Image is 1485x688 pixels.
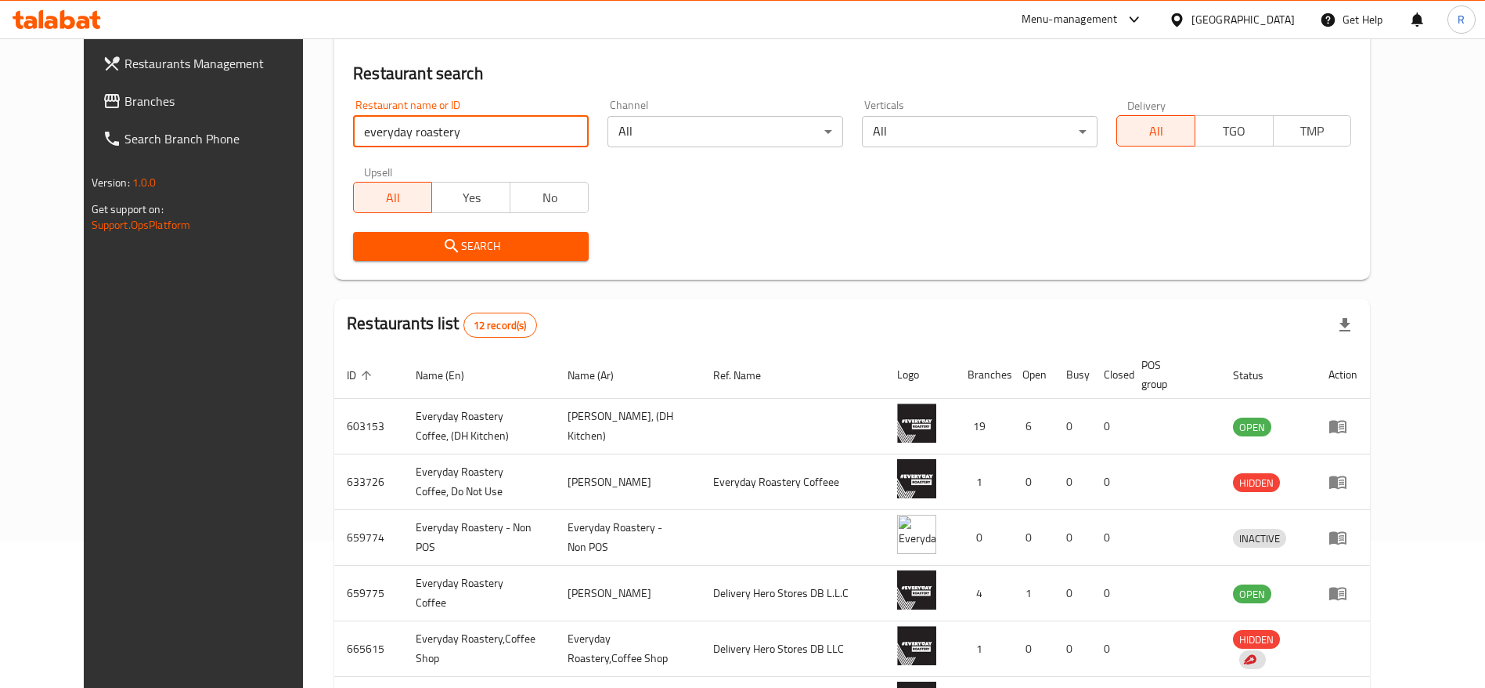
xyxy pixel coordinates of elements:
span: OPEN [1233,418,1271,436]
img: Everyday Roastery - Non POS [897,515,936,554]
a: Branches [90,82,332,120]
img: Everyday Roastery Coffee, Do Not Use [897,459,936,498]
span: Restaurants Management [124,54,319,73]
th: Action [1316,351,1370,399]
td: Everyday Roastery,Coffee Shop [555,621,701,677]
span: INACTIVE [1233,530,1286,548]
div: Menu [1328,528,1357,547]
span: HIDDEN [1233,474,1280,492]
span: Branches [124,92,319,110]
span: POS group [1141,356,1202,393]
th: Busy [1054,351,1091,399]
input: Search for restaurant name or ID.. [353,116,589,147]
td: 633726 [334,454,403,510]
td: 0 [1054,454,1091,510]
span: Ref. Name [713,366,781,385]
a: Restaurants Management [90,45,332,82]
td: 0 [955,510,1010,566]
td: Everyday Roastery Coffee [403,566,555,621]
td: 0 [1091,454,1129,510]
div: Menu [1328,473,1357,491]
td: 0 [1054,510,1091,566]
td: 1 [955,621,1010,677]
td: 0 [1010,510,1054,566]
span: 1.0.0 [132,172,157,193]
div: Menu [1328,584,1357,603]
span: TMP [1280,120,1346,143]
td: 1 [1010,566,1054,621]
span: All [360,186,426,209]
span: OPEN [1233,585,1271,603]
h2: Restaurants list [347,312,536,338]
td: 0 [1091,566,1129,621]
th: Open [1010,351,1054,399]
td: Delivery Hero Stores DB LLC [701,621,885,677]
button: No [510,182,589,213]
span: Get support on: [92,199,164,219]
td: Everyday Roastery,Coffee Shop [403,621,555,677]
th: Logo [885,351,955,399]
td: 0 [1054,621,1091,677]
div: HIDDEN [1233,473,1280,492]
button: Yes [431,182,510,213]
td: [PERSON_NAME], (DH Kitchen) [555,399,701,454]
td: 0 [1010,454,1054,510]
span: Version: [92,172,130,193]
td: [PERSON_NAME] [555,454,701,510]
td: 659774 [334,510,403,566]
div: All [862,116,1098,147]
span: Search Branch Phone [124,129,319,148]
td: 0 [1091,621,1129,677]
th: Branches [955,351,1010,399]
span: Name (En) [416,366,485,385]
span: ID [347,366,377,385]
button: TGO [1195,115,1274,147]
label: Upsell [364,166,393,177]
td: 1 [955,454,1010,510]
button: Search [353,232,589,261]
td: 0 [1091,510,1129,566]
span: HIDDEN [1233,631,1280,649]
span: No [517,186,582,209]
span: 12 record(s) [464,318,536,333]
div: Menu [1328,417,1357,436]
span: Search [366,237,576,256]
td: 665615 [334,621,403,677]
span: Name (Ar) [568,366,634,385]
div: OPEN [1233,418,1271,436]
td: Everyday Roastery Coffee, (DH Kitchen) [403,399,555,454]
td: 4 [955,566,1010,621]
td: 0 [1091,399,1129,454]
td: 0 [1054,399,1091,454]
div: Total records count [463,313,537,338]
div: Indicates that the vendor menu management has been moved to DH Catalog service [1239,650,1266,669]
td: 0 [1054,566,1091,621]
span: Yes [438,186,504,209]
img: Everyday Roastery Coffee [897,570,936,610]
td: 19 [955,399,1010,454]
td: Everyday Roastery - Non POS [555,510,701,566]
td: Everyday Roastery Coffee, Do Not Use [403,454,555,510]
button: TMP [1273,115,1352,147]
td: [PERSON_NAME] [555,566,701,621]
td: 659775 [334,566,403,621]
td: Delivery Hero Stores DB L.L.C [701,566,885,621]
th: Closed [1091,351,1129,399]
td: Everyday Roastery - Non POS [403,510,555,566]
div: Menu-management [1022,10,1118,29]
td: 6 [1010,399,1054,454]
button: All [1116,115,1195,147]
button: All [353,182,432,213]
label: Delivery [1127,100,1166,110]
h2: Restaurant search [353,62,1351,85]
td: 0 [1010,621,1054,677]
div: [GEOGRAPHIC_DATA] [1191,11,1295,28]
a: Support.OpsPlatform [92,215,191,235]
span: R [1458,11,1465,28]
span: Status [1233,366,1284,385]
td: Everyday Roastery Coffeee [701,454,885,510]
img: Everyday Roastery,Coffee Shop [897,626,936,665]
div: All [607,116,843,147]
